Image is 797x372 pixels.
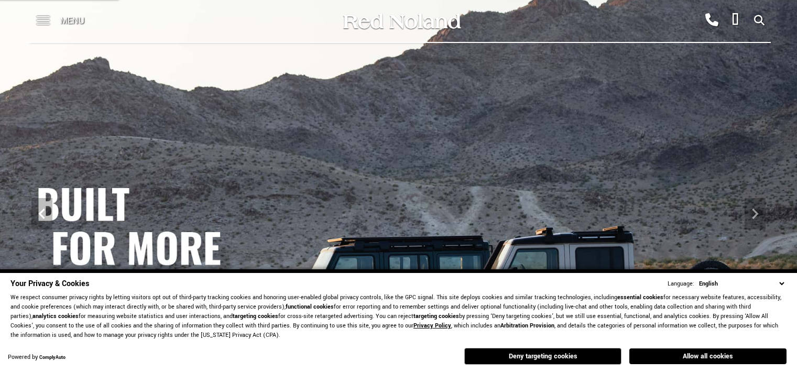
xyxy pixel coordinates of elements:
strong: targeting cookies [413,312,459,320]
strong: functional cookies [286,303,334,311]
div: Next [745,198,766,229]
span: Your Privacy & Cookies [10,278,89,289]
a: Privacy Policy [413,322,451,330]
strong: targeting cookies [233,312,278,320]
select: Language Select [696,279,787,289]
strong: essential cookies [617,293,663,301]
div: Powered by [8,354,65,361]
a: ComplyAuto [39,354,65,361]
p: We respect consumer privacy rights by letting visitors opt out of third-party tracking cookies an... [10,293,787,340]
img: Red Noland Auto Group [341,12,462,30]
strong: Arbitration Provision [500,322,554,330]
button: Allow all cookies [629,348,787,364]
div: Language: [668,281,694,287]
strong: analytics cookies [32,312,79,320]
div: Previous [31,198,52,229]
button: Deny targeting cookies [464,348,621,365]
